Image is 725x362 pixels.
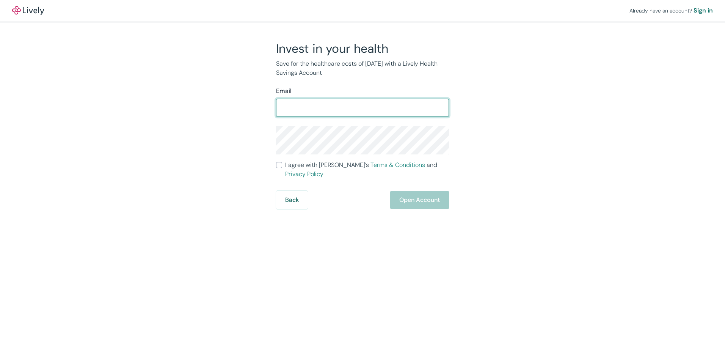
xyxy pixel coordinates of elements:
[370,161,425,169] a: Terms & Conditions
[276,87,292,96] label: Email
[629,6,713,15] div: Already have an account?
[285,161,449,179] span: I agree with [PERSON_NAME]’s and
[12,6,44,15] img: Lively
[276,41,449,56] h2: Invest in your health
[694,6,713,15] a: Sign in
[276,191,308,209] button: Back
[285,170,323,178] a: Privacy Policy
[12,6,44,15] a: LivelyLively
[276,59,449,77] p: Save for the healthcare costs of [DATE] with a Lively Health Savings Account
